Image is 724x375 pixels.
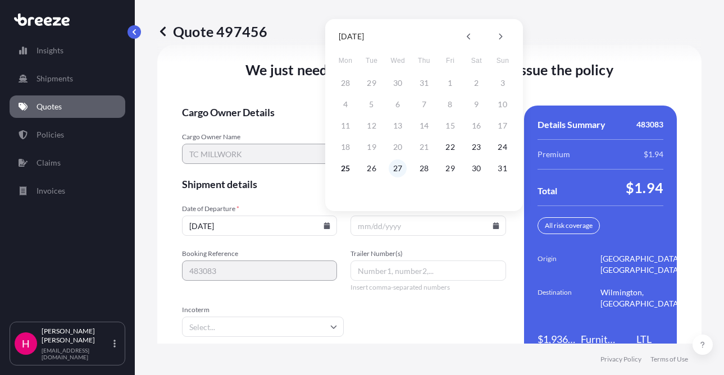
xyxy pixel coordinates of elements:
span: Furniture (New) [581,332,620,346]
button: 25 [336,159,354,177]
p: Insights [37,45,63,56]
span: Shipment details [182,177,506,191]
span: We just need a few more details before we issue the policy [245,61,613,79]
input: Your internal reference [182,260,337,281]
p: Policies [37,129,64,140]
span: Wilmington, [GEOGRAPHIC_DATA] [600,287,682,309]
span: Date of Departure [182,204,337,213]
input: mm/dd/yyyy [350,216,506,236]
span: Premium [538,149,570,160]
span: $1.94 [644,149,663,160]
span: $1.94 [626,179,663,196]
span: Tuesday [362,49,382,72]
span: Details Summary [538,119,605,130]
a: Policies [10,124,125,146]
button: 26 [363,159,381,177]
p: Shipments [37,73,73,84]
input: Number1, number2,... [350,260,506,281]
a: Quotes [10,95,125,118]
span: Sunday [493,49,513,72]
p: Claims [37,157,61,168]
input: mm/dd/yyyy [182,216,337,236]
a: Claims [10,152,125,174]
button: 24 [494,138,512,156]
p: Invoices [37,185,65,196]
div: [DATE] [339,30,364,43]
p: [EMAIL_ADDRESS][DOMAIN_NAME] [42,347,111,360]
span: Saturday [466,49,486,72]
p: Quote 497456 [157,22,267,40]
button: 31 [494,159,512,177]
span: [GEOGRAPHIC_DATA], [GEOGRAPHIC_DATA] [600,253,682,276]
button: 28 [415,159,433,177]
span: Insert comma-separated numbers [350,283,506,292]
span: Origin [538,253,600,276]
p: Quotes [37,101,62,112]
span: Monday [335,49,356,72]
span: Cargo Owner Name [182,132,337,141]
span: 483083 [636,119,663,130]
span: Incoterm [182,305,344,314]
a: Insights [10,39,125,62]
a: Shipments [10,67,125,90]
a: Invoices [10,180,125,202]
span: Friday [440,49,461,72]
span: $1,936.48 [538,332,576,346]
span: Destination [538,287,600,309]
span: Trailer Number(s) [350,249,506,258]
button: 30 [467,159,485,177]
span: Wednesday [388,49,408,72]
a: Terms of Use [650,355,688,364]
button: 29 [441,159,459,177]
span: Thursday [414,49,434,72]
button: 23 [467,138,485,156]
span: H [22,338,30,349]
div: All risk coverage [538,217,600,234]
span: LTL [636,332,652,346]
button: 22 [441,138,459,156]
a: Privacy Policy [600,355,641,364]
span: Cargo Owner Details [182,106,506,119]
button: 27 [389,159,407,177]
p: [PERSON_NAME] [PERSON_NAME] [42,327,111,345]
span: Total [538,185,557,196]
input: Select... [182,317,344,337]
span: Booking Reference [182,249,337,258]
